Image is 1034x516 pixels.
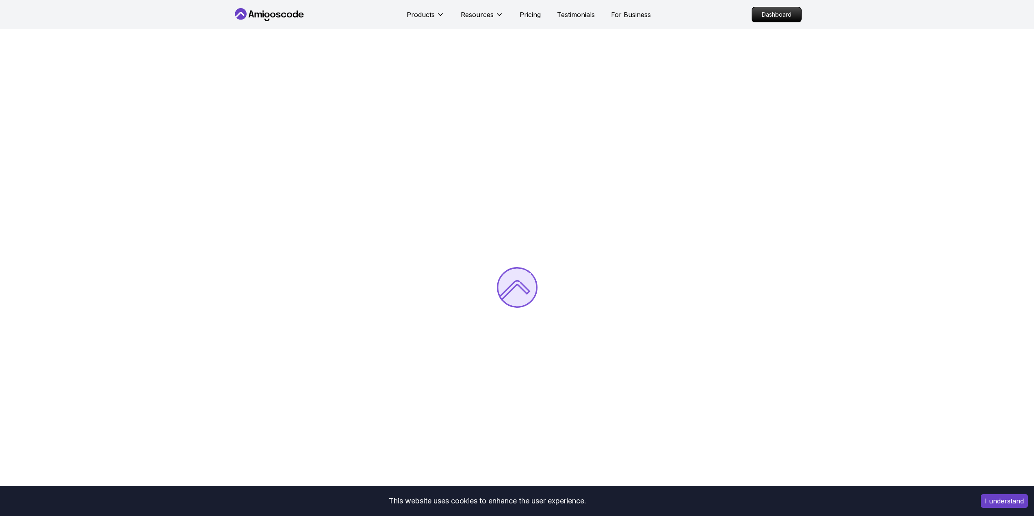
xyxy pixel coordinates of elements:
[752,7,801,22] p: Dashboard
[611,10,651,19] a: For Business
[557,10,595,19] a: Testimonials
[520,10,541,19] a: Pricing
[461,10,503,26] button: Resources
[981,494,1028,508] button: Accept cookies
[407,10,435,19] p: Products
[6,492,969,510] div: This website uses cookies to enhance the user experience.
[461,10,494,19] p: Resources
[752,7,802,22] a: Dashboard
[407,10,444,26] button: Products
